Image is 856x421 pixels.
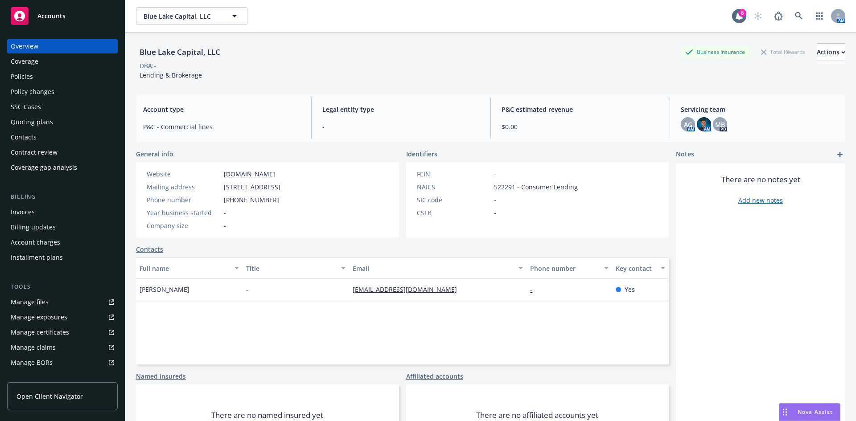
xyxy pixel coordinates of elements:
[147,182,220,192] div: Mailing address
[37,12,66,20] span: Accounts
[681,46,749,57] div: Business Insurance
[353,285,464,294] a: [EMAIL_ADDRESS][DOMAIN_NAME]
[322,122,480,131] span: -
[779,404,790,421] div: Drag to move
[715,120,725,129] span: MB
[502,122,659,131] span: $0.00
[817,44,845,61] div: Actions
[349,258,527,279] button: Email
[11,295,49,309] div: Manage files
[353,264,513,273] div: Email
[817,43,845,61] button: Actions
[11,145,58,159] div: Contract review
[494,195,496,204] span: -
[143,105,300,114] span: Account type
[147,195,220,204] div: Phone number
[11,160,77,175] div: Coverage gap analysis
[7,340,118,355] a: Manage claims
[11,205,35,219] div: Invoices
[136,7,247,25] button: Blue Lake Capital, LLC
[140,285,189,294] span: [PERSON_NAME]
[136,258,243,279] button: Full name
[811,7,828,25] a: Switch app
[7,295,118,309] a: Manage files
[476,410,598,421] span: There are no affiliated accounts yet
[721,174,800,185] span: There are no notes yet
[11,69,33,84] div: Policies
[616,264,655,273] div: Key contact
[7,145,118,159] a: Contract review
[136,46,224,58] div: Blue Lake Capital, LLC
[140,61,156,70] div: DBA: -
[11,325,69,339] div: Manage certificates
[16,392,83,401] span: Open Client Navigator
[7,250,118,265] a: Installment plans
[7,220,118,234] a: Billing updates
[749,7,767,25] a: Start snowing
[11,130,37,144] div: Contacts
[7,115,118,129] a: Quoting plans
[494,169,496,179] span: -
[625,285,635,294] span: Yes
[144,12,221,21] span: Blue Lake Capital, LLC
[530,285,539,294] a: -
[7,310,118,324] a: Manage exposures
[224,182,280,192] span: [STREET_ADDRESS]
[224,170,275,178] a: [DOMAIN_NAME]
[417,195,490,204] div: SIC code
[417,182,490,192] div: NAICS
[11,235,60,249] div: Account charges
[612,258,669,279] button: Key contact
[7,356,118,370] a: Manage BORs
[406,372,463,381] a: Affiliated accounts
[530,264,598,273] div: Phone number
[757,46,810,57] div: Total Rewards
[136,245,163,254] a: Contacts
[681,105,838,114] span: Servicing team
[136,372,186,381] a: Named insureds
[7,192,118,201] div: Billing
[11,340,56,355] div: Manage claims
[143,122,300,131] span: P&C - Commercial lines
[246,264,336,273] div: Title
[11,356,53,370] div: Manage BORs
[835,149,845,160] a: add
[11,100,41,114] div: SSC Cases
[738,196,783,205] a: Add new notes
[7,160,118,175] a: Coverage gap analysis
[779,403,840,421] button: Nova Assist
[406,149,437,159] span: Identifiers
[417,169,490,179] div: FEIN
[243,258,349,279] button: Title
[11,250,63,265] div: Installment plans
[11,54,38,69] div: Coverage
[494,208,496,217] span: -
[11,39,38,53] div: Overview
[527,258,612,279] button: Phone number
[790,7,808,25] a: Search
[7,54,118,69] a: Coverage
[224,221,226,230] span: -
[136,149,173,159] span: General info
[322,105,480,114] span: Legal entity type
[147,221,220,230] div: Company size
[798,408,833,416] span: Nova Assist
[7,85,118,99] a: Policy changes
[417,208,490,217] div: CSLB
[7,130,118,144] a: Contacts
[7,235,118,249] a: Account charges
[224,195,279,204] span: [PHONE_NUMBER]
[7,205,118,219] a: Invoices
[140,71,202,79] span: Lending & Brokerage
[770,7,787,25] a: Report a Bug
[11,371,78,385] div: Summary of insurance
[676,149,694,160] span: Notes
[7,371,118,385] a: Summary of insurance
[738,9,746,17] div: 8
[11,115,53,129] div: Quoting plans
[246,285,248,294] span: -
[11,310,67,324] div: Manage exposures
[7,39,118,53] a: Overview
[7,325,118,339] a: Manage certificates
[7,100,118,114] a: SSC Cases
